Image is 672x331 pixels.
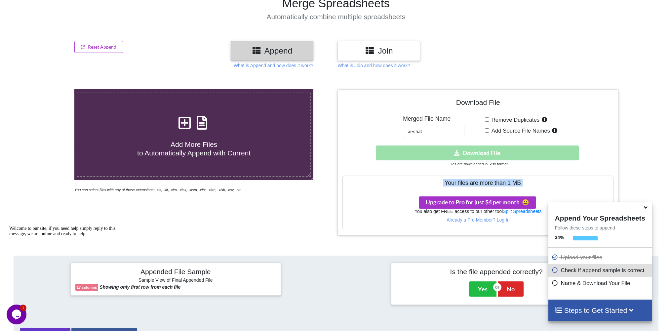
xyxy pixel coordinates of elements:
[403,115,464,122] h5: Merged File Name
[548,225,652,231] p: Follow these steps to append
[548,212,652,222] h4: Append Your Spreadsheets
[469,281,496,297] button: Yes
[236,46,308,56] h3: Append
[343,217,613,223] p: Already a Pro Member? Log In
[489,117,540,123] span: Remove Duplicates
[426,199,529,206] span: Upgrade to Pro for just $4 per month
[343,179,613,186] h3: Your files are more than 1 MB
[520,199,529,206] span: smile
[342,46,415,56] h3: Join
[75,268,276,277] h4: Appended File Sample
[503,209,542,214] a: Split Spreadsheets
[74,41,123,53] button: Reset Append
[552,253,650,262] p: Upload your files
[234,62,313,69] p: What is Append and how does it work?
[337,62,410,69] p: What is Join and how does it work?
[498,281,524,297] button: No
[74,188,240,192] i: You can select files with any of these extensions: .xls, .xlt, .xlm, .xlsx, .xlsm, .xltx, .xltm, ...
[75,277,276,284] h6: Sample View of Final Appended File
[342,94,613,113] h4: Download File
[555,235,564,240] b: 34 %
[489,128,550,134] span: Add Source File Names
[137,141,251,156] span: Add More Files to Automatically Append with Current
[3,3,122,13] div: Welcome to our site, if you need help simply reply to this message, we are online and ready to help.
[343,209,613,214] h6: You also get FREE access to our other tool
[449,162,507,166] small: Files are downloaded in .xlsx format
[552,279,650,287] p: Name & Download Your File
[7,223,126,301] iframe: chat widget
[555,306,645,314] h4: Steps to Get Started
[419,196,536,209] button: Upgrade to Pro for just $4 per monthsmile
[99,284,180,290] b: Showing only first row from each file
[552,266,650,274] p: Check if append sample is correct
[7,305,28,324] iframe: chat widget
[3,3,109,13] span: Welcome to our site, if you need help simply reply to this message, we are online and ready to help.
[403,125,464,137] input: Enter File Name
[396,268,597,276] h4: Is the file appended correctly?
